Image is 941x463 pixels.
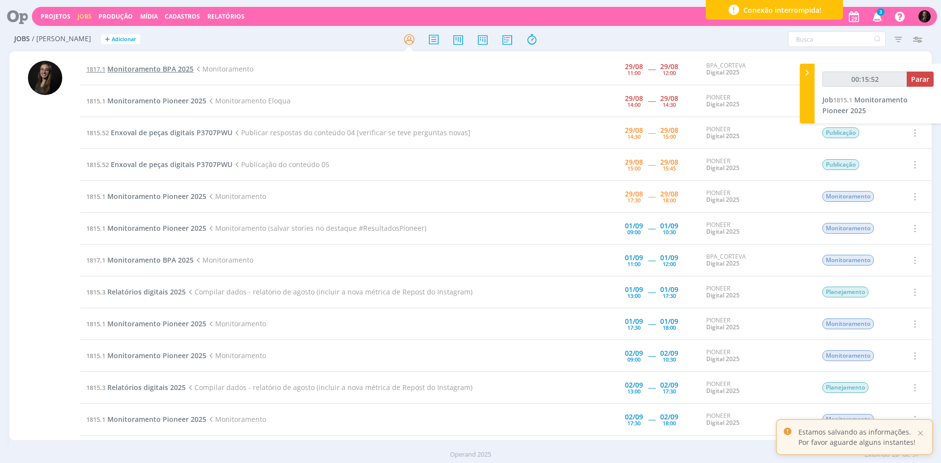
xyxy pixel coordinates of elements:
[648,160,655,169] span: -----
[660,414,678,420] div: 02/09
[105,34,110,45] span: +
[663,70,676,75] div: 12:00
[111,128,232,137] span: Enxoval de peças digitais P3707PWU
[648,383,655,392] span: -----
[663,357,676,362] div: 10:30
[706,68,740,76] a: Digital 2025
[627,102,641,107] div: 14:00
[663,420,676,426] div: 18:00
[822,318,874,329] span: Monitoramento
[663,134,676,139] div: 15:00
[625,95,643,102] div: 29/08
[660,350,678,357] div: 02/09
[204,13,248,21] button: Relatórios
[28,61,62,95] img: N
[107,319,206,328] span: Monitoramento Pioneer 2025
[911,74,929,84] span: Parar
[706,418,740,427] a: Digital 2025
[206,414,266,424] span: Monitoramento
[706,349,807,363] div: PIONEER
[625,63,643,70] div: 29/08
[86,160,109,169] span: 1815.52
[625,286,643,293] div: 01/09
[648,192,655,201] span: -----
[648,223,655,233] span: -----
[663,389,676,394] div: 17:30
[706,323,740,331] a: Digital 2025
[627,420,641,426] div: 17:30
[86,256,105,265] span: 1817.1
[86,287,186,296] a: 1815.3Relatórios digitais 2025
[232,160,329,169] span: Publicação do conteúdo 05
[822,287,868,297] span: Planejamento
[627,389,641,394] div: 13:00
[706,413,807,427] div: PIONEER
[706,94,807,108] div: PIONEER
[663,325,676,330] div: 18:00
[107,383,186,392] span: Relatórios digitais 2025
[660,318,678,325] div: 01/09
[822,382,868,393] span: Planejamento
[86,414,206,424] a: 1815.1Monitoramento Pioneer 2025
[86,224,105,233] span: 1815.1
[706,253,807,268] div: BPA_CORTEVA
[648,287,655,296] span: -----
[648,128,655,137] span: -----
[822,350,874,361] span: Monitoramento
[194,255,253,265] span: Monitoramento
[162,13,203,21] button: Cadastros
[660,159,678,166] div: 29/08
[706,317,807,331] div: PIONEER
[14,35,30,43] span: Jobs
[706,126,807,140] div: PIONEER
[663,229,676,235] div: 10:30
[107,64,194,73] span: Monitoramento BPA 2025
[660,191,678,197] div: 29/08
[112,36,136,43] span: Adicionar
[822,191,874,202] span: Monitoramento
[625,318,643,325] div: 01/09
[86,255,194,265] a: 1817.1Monitoramento BPA 2025
[627,166,641,171] div: 15:00
[706,387,740,395] a: Digital 2025
[96,13,136,21] button: Produção
[663,261,676,267] div: 12:00
[86,319,105,328] span: 1815.1
[107,96,206,105] span: Monitoramento Pioneer 2025
[822,95,908,115] span: Monitoramento Pioneer 2025
[38,13,74,21] button: Projetos
[627,325,641,330] div: 17:30
[206,319,266,328] span: Monitoramento
[86,65,105,73] span: 1817.1
[798,427,916,447] p: Estamos salvando as informações. Por favor aguarde alguns instantes!
[660,254,678,261] div: 01/09
[165,12,200,21] span: Cadastros
[107,223,206,233] span: Monitoramento Pioneer 2025
[867,8,887,25] button: 3
[86,288,105,296] span: 1815.3
[706,285,807,299] div: PIONEER
[107,287,186,296] span: Relatórios digitais 2025
[663,197,676,203] div: 18:00
[625,382,643,389] div: 02/09
[627,229,641,235] div: 09:00
[107,192,206,201] span: Monitoramento Pioneer 2025
[140,12,158,21] a: Mídia
[111,160,232,169] span: Enxoval de peças digitais P3707PWU
[663,166,676,171] div: 15:45
[86,351,105,360] span: 1815.1
[627,134,641,139] div: 14:30
[706,62,807,76] div: BPA_CORTEVA
[627,197,641,203] div: 17:30
[660,382,678,389] div: 02/09
[833,96,852,104] span: 1815.1
[107,255,194,265] span: Monitoramento BPA 2025
[627,293,641,298] div: 13:00
[625,159,643,166] div: 29/08
[86,192,105,201] span: 1815.1
[206,223,426,233] span: Monitoramento (salvar stories no destaque #ResultadosPioneer)
[743,5,821,15] span: Conexão interrompida!
[648,255,655,265] span: -----
[822,159,859,170] span: Publicação
[107,414,206,424] span: Monitoramento Pioneer 2025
